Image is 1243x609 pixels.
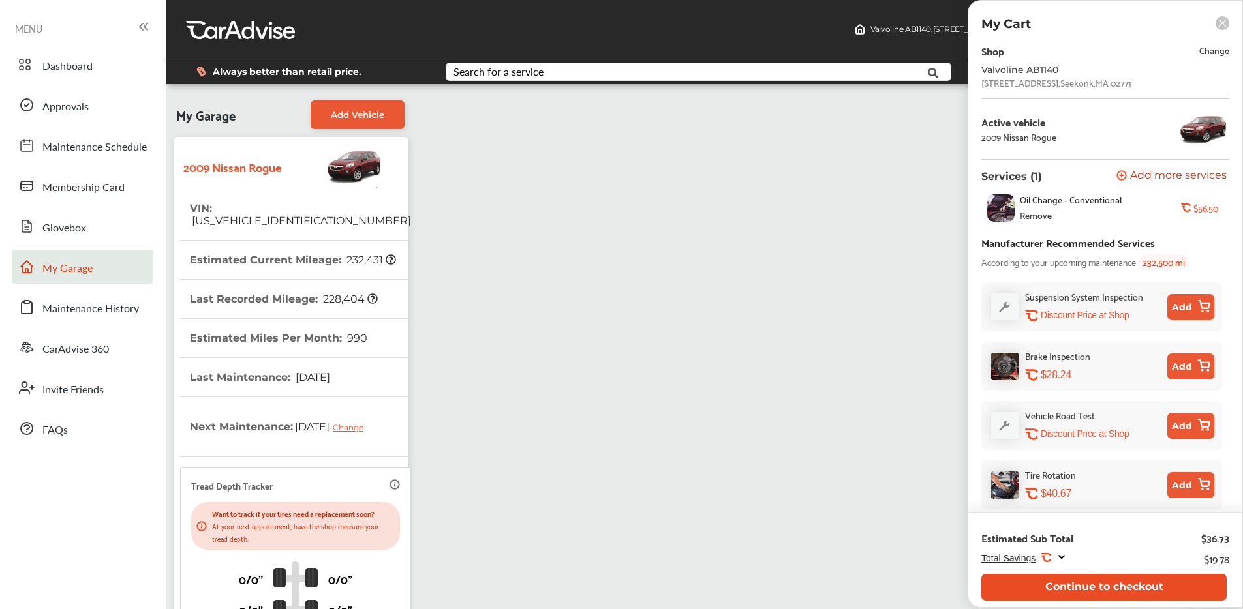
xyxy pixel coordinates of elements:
[42,341,109,358] span: CarAdvise 360
[981,116,1056,128] div: Active vehicle
[42,220,86,237] span: Glovebox
[12,411,153,445] a: FAQs
[213,67,361,76] span: Always better than retail price.
[190,189,411,240] th: VIN :
[981,574,1227,601] button: Continue to checkout
[991,412,1019,439] img: default_wrench_icon.d1a43860.svg
[12,209,153,243] a: Glovebox
[1020,210,1052,220] div: Remove
[328,569,352,589] p: 0/0"
[1193,203,1218,213] b: $56.50
[981,65,1190,75] div: Valvoline AB1140
[1041,428,1129,440] p: Discount Price at Shop
[12,331,153,364] a: CarAdvise 360
[1116,170,1229,183] a: Add more services
[1041,309,1129,321] p: Discount Price at Shop
[981,78,1131,88] div: [STREET_ADDRESS] , Seekonk , MA 02771
[42,260,93,277] span: My Garage
[345,254,396,266] span: 232,431
[1199,42,1229,57] span: Change
[345,332,367,344] span: 990
[1025,467,1076,482] div: Tire Rotation
[42,98,89,115] span: Approvals
[12,128,153,162] a: Maintenance Schedule
[183,156,281,177] strong: 2009 Nissan Rogue
[855,24,865,35] img: header-home-logo.8d720a4f.svg
[12,290,153,324] a: Maintenance History
[190,215,411,227] span: [US_VEHICLE_IDENTIFICATION_NUMBER]
[42,58,93,75] span: Dashboard
[1041,487,1162,499] div: $40.67
[1025,408,1095,423] div: Vehicle Road Test
[12,250,153,284] a: My Garage
[981,531,1073,544] div: Estimated Sub Total
[981,16,1031,31] p: My Cart
[1139,254,1189,269] span: 232,500 mi
[1020,194,1122,205] span: Oil Change - Conventional
[1041,368,1162,381] div: $28.24
[1167,472,1214,498] button: Add
[981,254,1136,269] span: According to your upcoming maintenance
[1025,289,1143,304] div: Suspension System Inspection
[991,353,1019,380] img: brake-inspection-thumb.jpg
[190,241,396,279] th: Estimated Current Mileage :
[981,42,1004,59] div: Shop
[453,67,544,77] div: Search for a service
[1167,353,1214,379] button: Add
[1177,110,1229,149] img: 4343_st0640_046.jpg
[190,358,330,396] th: Last Maintenance :
[981,553,1036,563] span: Total Savings
[190,280,378,318] th: Last Recorded Mileage :
[1167,294,1214,320] button: Add
[196,66,206,77] img: dollor_label_vector.a70140d1.svg
[981,170,1042,183] p: Services (1)
[311,100,405,129] a: Add Vehicle
[293,410,373,443] span: [DATE]
[1116,170,1227,183] button: Add more services
[870,24,1079,34] span: Valvoline AB1140 , [STREET_ADDRESS] Seekonk , MA 02771
[190,397,373,456] th: Next Maintenance :
[42,179,125,196] span: Membership Card
[1025,348,1090,363] div: Brake Inspection
[12,48,153,82] a: Dashboard
[42,301,139,318] span: Maintenance History
[281,143,384,189] img: Vehicle
[1167,413,1214,439] button: Add
[12,371,153,405] a: Invite Friends
[331,110,384,120] span: Add Vehicle
[190,319,367,357] th: Estimated Miles Per Month :
[42,422,68,439] span: FAQs
[15,23,42,34] span: MENU
[1201,531,1229,544] div: $36.73
[981,132,1056,142] div: 2009 Nissan Rogue
[176,100,236,129] span: My Garage
[1130,170,1227,183] span: Add more services
[333,423,370,432] div: Change
[321,293,378,305] span: 228,404
[991,471,1019,499] img: tire-rotation-thumb.jpg
[991,293,1019,320] img: default_wrench_icon.d1a43860.svg
[42,381,104,398] span: Invite Friends
[987,194,1015,222] img: oil-change-thumb.jpg
[212,520,395,544] p: At your next appointment, have the shop measure your tread depth.
[42,139,147,156] span: Maintenance Schedule
[1204,550,1229,567] div: $19.78
[239,569,263,589] p: 0/0"
[12,169,153,203] a: Membership Card
[212,507,395,520] p: Want to track if your tires need a replacement soon?
[981,233,1155,251] div: Manufacturer Recommended Services
[12,88,153,122] a: Approvals
[191,478,273,493] p: Tread Depth Tracker
[294,371,330,383] span: [DATE]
